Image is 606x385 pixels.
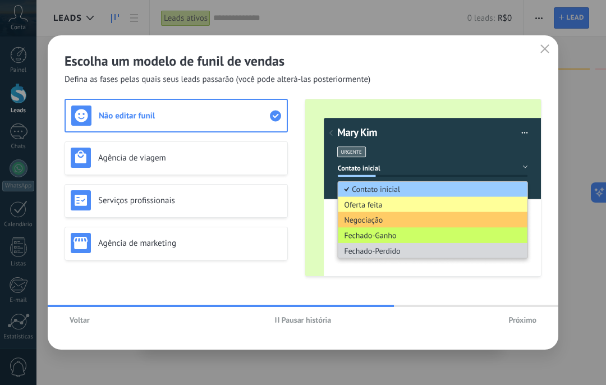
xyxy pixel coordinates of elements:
button: Próximo [503,311,541,328]
span: Próximo [508,316,536,324]
span: Defina as fases pelas quais seus leads passarão (você pode alterá-las posteriormente) [65,74,370,85]
button: Pausar história [270,311,337,328]
h3: Agência de viagem [98,153,282,163]
h3: Não editar funil [99,111,270,121]
span: Pausar história [282,316,332,324]
span: Voltar [70,316,90,324]
h2: Escolha um modelo de funil de vendas [65,52,541,70]
h3: Agência de marketing [98,238,282,249]
button: Voltar [65,311,95,328]
h3: Serviços profissionais [98,195,282,206]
